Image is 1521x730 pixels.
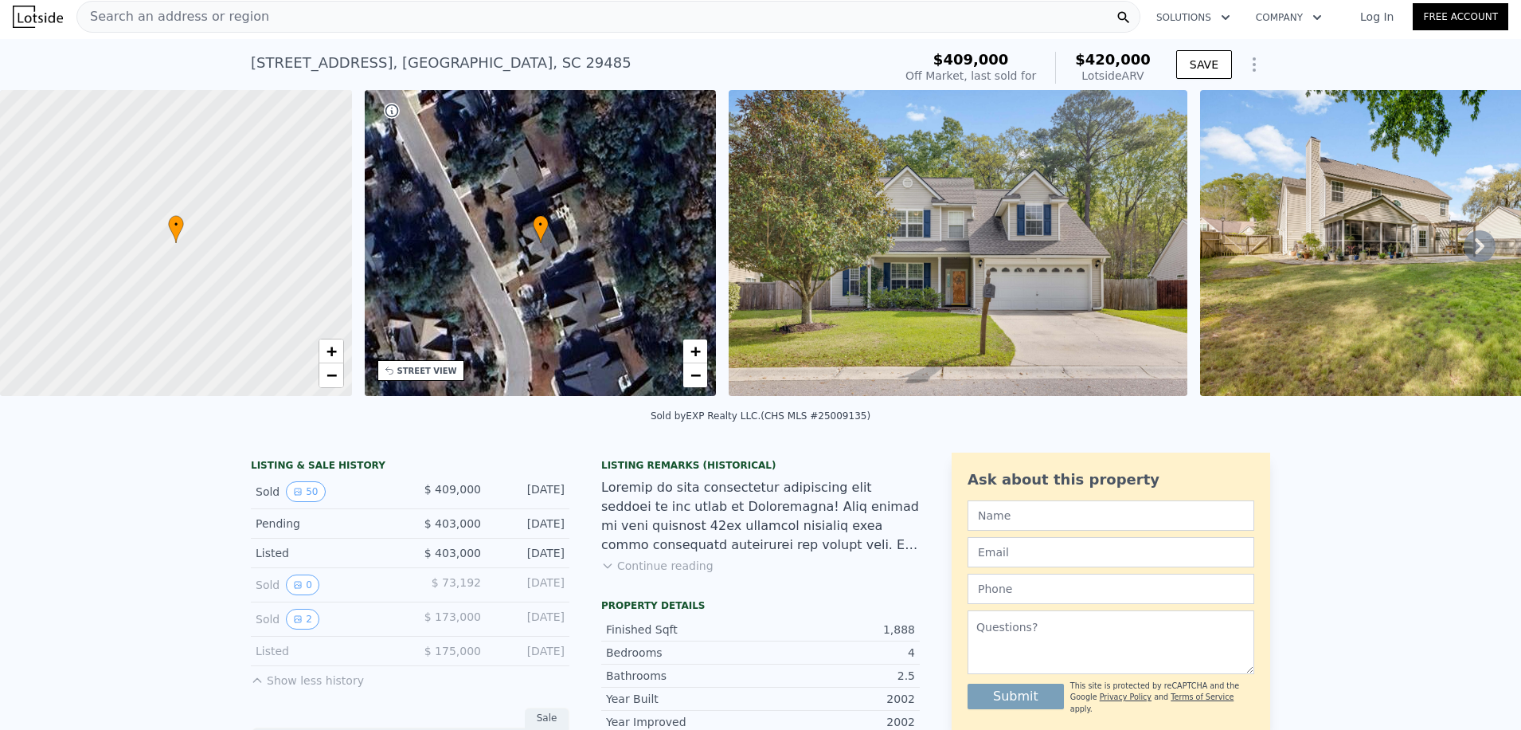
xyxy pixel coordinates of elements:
[525,708,569,728] div: Sale
[424,645,481,657] span: $ 175,000
[968,537,1254,567] input: Email
[1341,9,1413,25] a: Log In
[690,365,701,385] span: −
[606,668,760,684] div: Bathrooms
[968,469,1254,491] div: Ask about this property
[251,52,631,74] div: [STREET_ADDRESS] , [GEOGRAPHIC_DATA] , SC 29485
[424,483,481,496] span: $ 409,000
[760,410,870,422] div: (CHS MLS #25009135)
[494,575,565,595] div: [DATE]
[729,90,1187,396] img: Sale: 105837108 Parcel: 78645919
[494,516,565,532] div: [DATE]
[1171,693,1234,701] a: Terms of Service
[606,714,760,730] div: Year Improved
[933,51,1009,68] span: $409,000
[256,545,397,561] div: Listed
[286,609,319,630] button: View historical data
[690,341,701,361] span: +
[760,645,915,661] div: 4
[256,481,397,502] div: Sold
[256,516,397,532] div: Pending
[760,691,915,707] div: 2002
[319,363,343,387] a: Zoom out
[601,459,920,472] div: Listing Remarks (Historical)
[968,500,1254,531] input: Name
[286,481,325,502] button: View historical data
[1070,681,1254,715] div: This site is protected by reCAPTCHA and the Google and apply.
[651,410,760,422] div: Sold by EXP Realty LLC .
[424,547,481,559] span: $ 403,000
[1176,50,1232,79] button: SAVE
[601,478,920,555] div: Loremip do sita consectetur adipiscing elit seddoei te inc utlab et Doloremagna! Aliq enimad mi v...
[760,622,915,638] div: 1,888
[1075,51,1151,68] span: $420,000
[286,575,319,595] button: View historical data
[1075,68,1151,84] div: Lotside ARV
[760,668,915,684] div: 2.5
[494,643,565,659] div: [DATE]
[606,691,760,707] div: Year Built
[13,6,63,28] img: Lotside
[968,684,1064,709] button: Submit
[1238,49,1270,80] button: Show Options
[319,339,343,363] a: Zoom in
[1413,3,1508,30] a: Free Account
[168,215,184,243] div: •
[256,643,397,659] div: Listed
[968,574,1254,604] input: Phone
[683,339,707,363] a: Zoom in
[905,68,1036,84] div: Off Market, last sold for
[251,459,569,475] div: LISTING & SALE HISTORY
[424,610,481,623] span: $ 173,000
[533,218,549,232] span: •
[1243,3,1335,32] button: Company
[251,666,364,689] button: Show less history
[326,365,336,385] span: −
[494,545,565,561] div: [DATE]
[760,714,915,730] div: 2002
[397,365,457,377] div: STREET VIEW
[601,558,714,574] button: Continue reading
[326,341,336,361] span: +
[683,363,707,387] a: Zoom out
[432,576,481,589] span: $ 73,192
[256,575,397,595] div: Sold
[77,7,269,26] span: Search an address or region
[601,599,920,612] div: Property details
[494,481,565,502] div: [DATE]
[1100,693,1152,701] a: Privacy Policy
[256,609,397,630] div: Sold
[1144,3,1243,32] button: Solutions
[494,609,565,630] div: [DATE]
[606,645,760,661] div: Bedrooms
[606,622,760,638] div: Finished Sqft
[533,215,549,243] div: •
[424,517,481,530] span: $ 403,000
[168,218,184,232] span: •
